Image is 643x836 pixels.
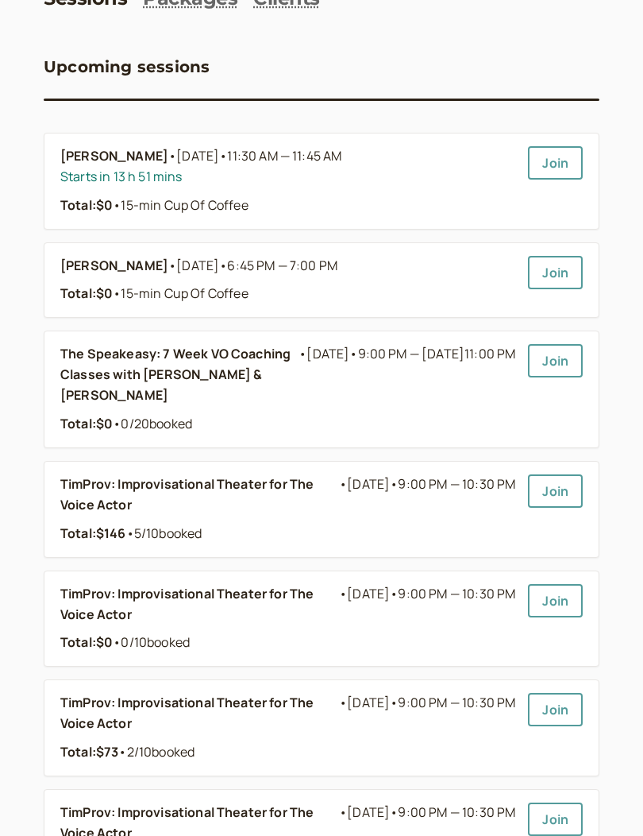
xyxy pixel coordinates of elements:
[347,693,515,734] span: [DATE]
[528,474,583,508] a: Join
[60,256,168,277] b: [PERSON_NAME]
[60,344,515,435] a: The Speakeasy: 7 Week VO Coaching Classes with [PERSON_NAME] & [PERSON_NAME]•[DATE]•9:00 PM — [DA...
[113,284,121,302] span: •
[44,54,210,79] h3: Upcoming sessions
[227,257,337,274] span: 6:45 PM — 7:00 PM
[219,257,227,274] span: •
[168,256,176,277] span: •
[113,633,121,651] span: •
[60,146,168,167] b: [PERSON_NAME]
[390,694,398,711] span: •
[60,474,339,516] b: TimProv: Improvisational Theater for The Voice Actor
[398,803,515,821] span: 9:00 PM — 10:30 PM
[60,584,515,654] a: TimProv: Improvisational Theater for The Voice Actor•[DATE]•9:00 PM — 10:30 PMTotal:$0•0/10booked
[528,146,583,180] a: Join
[339,474,347,516] span: •
[390,475,398,493] span: •
[60,415,113,432] strong: Total: $0
[398,694,515,711] span: 9:00 PM — 10:30 PM
[528,256,583,289] a: Join
[60,743,118,761] strong: Total: $73
[60,633,113,651] strong: Total: $0
[306,344,515,406] span: [DATE]
[60,284,113,302] strong: Total: $0
[390,803,398,821] span: •
[219,147,227,164] span: •
[528,693,583,726] a: Join
[60,693,515,763] a: TimProv: Improvisational Theater for The Voice Actor•[DATE]•9:00 PM — 10:30 PMTotal:$73•2/10booked
[126,524,202,542] span: 5 / 10 booked
[528,803,583,836] a: Join
[60,524,126,542] strong: Total: $146
[398,585,515,602] span: 9:00 PM — 10:30 PM
[168,146,176,167] span: •
[60,584,339,625] b: TimProv: Improvisational Theater for The Voice Actor
[113,196,248,214] span: 15-min Cup Of Coffee
[298,344,306,406] span: •
[60,196,113,214] strong: Total: $0
[113,415,121,432] span: •
[390,585,398,602] span: •
[113,196,121,214] span: •
[60,344,298,406] b: The Speakeasy: 7 Week VO Coaching Classes with [PERSON_NAME] & [PERSON_NAME]
[113,415,192,432] span: 0 / 20 booked
[176,256,337,277] span: [DATE]
[118,743,126,761] span: •
[60,474,515,544] a: TimProv: Improvisational Theater for The Voice Actor•[DATE]•9:00 PM — 10:30 PMTotal:$146•5/10booked
[113,284,248,302] span: 15-min Cup Of Coffee
[60,167,515,188] div: Starts in 13 h 51 mins
[528,584,583,617] a: Join
[347,474,515,516] span: [DATE]
[339,584,347,625] span: •
[358,345,516,362] span: 9:00 PM — [DATE]11:00 PM
[349,345,357,362] span: •
[564,760,643,836] iframe: Chat Widget
[227,147,341,164] span: 11:30 AM — 11:45 AM
[528,344,583,377] a: Join
[113,633,190,651] span: 0 / 10 booked
[347,584,515,625] span: [DATE]
[60,146,515,216] a: [PERSON_NAME]•[DATE]•11:30 AM — 11:45 AMStarts in 13 h 51 minsTotal:$0•15-min Cup Of Coffee
[176,146,341,167] span: [DATE]
[339,693,347,734] span: •
[126,524,134,542] span: •
[60,693,339,734] b: TimProv: Improvisational Theater for The Voice Actor
[398,475,515,493] span: 9:00 PM — 10:30 PM
[60,256,515,305] a: [PERSON_NAME]•[DATE]•6:45 PM — 7:00 PMTotal:$0•15-min Cup Of Coffee
[118,743,194,761] span: 2 / 10 booked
